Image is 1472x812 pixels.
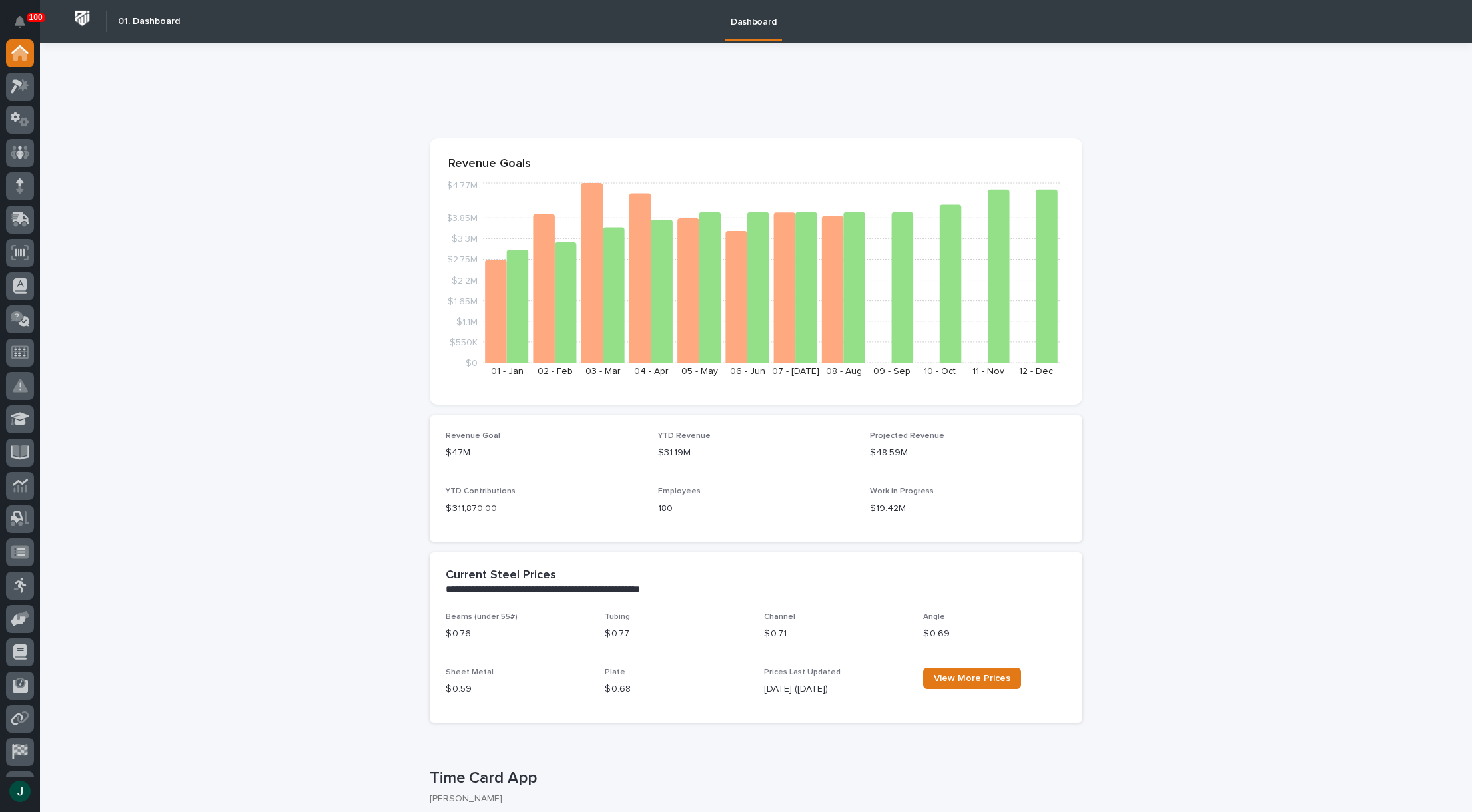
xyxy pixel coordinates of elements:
h2: 01. Dashboard [118,16,180,27]
p: 100 [29,13,43,22]
span: Employees [658,487,701,495]
p: 180 [658,502,855,516]
span: Work in Progress [870,487,934,495]
a: View More Prices [923,668,1021,689]
span: Channel [764,613,795,621]
p: $ 0.71 [764,627,907,641]
p: $ 0.68 [605,682,748,696]
p: Revenue Goals [448,157,1064,172]
text: 03 - Mar [585,367,621,376]
text: 04 - Apr [634,367,669,376]
span: YTD Revenue [658,432,711,440]
span: View More Prices [934,674,1010,683]
text: 11 - Nov [972,367,1004,376]
tspan: $1.65M [448,296,478,305]
text: 07 - [DATE] [772,367,819,376]
text: 02 - Feb [538,367,573,376]
span: Tubing [605,613,630,621]
p: $ 0.77 [605,627,748,641]
text: 10 - Oct [924,367,956,376]
h2: Current Steel Prices [446,568,556,583]
p: $ 0.76 [446,627,589,641]
text: 12 - Dec [1019,367,1053,376]
p: [DATE] ([DATE]) [764,682,907,696]
p: $ 311,870.00 [446,502,642,516]
span: Beams (under 55#) [446,613,518,621]
tspan: $3.85M [446,214,478,223]
p: $ 0.69 [923,627,1066,641]
img: Workspace Logo [70,6,95,31]
tspan: $0 [466,359,478,368]
text: 08 - Aug [826,367,862,376]
text: 06 - Jun [730,367,765,376]
p: $ 0.59 [446,682,589,696]
p: Time Card App [430,769,1077,788]
tspan: $1.1M [456,317,478,326]
tspan: $2.75M [447,255,478,264]
span: Prices Last Updated [764,668,841,676]
span: Angle [923,613,945,621]
p: $48.59M [870,446,1066,460]
p: [PERSON_NAME] [430,793,1072,805]
text: 01 - Jan [491,367,524,376]
div: Notifications100 [17,16,34,37]
tspan: $550K [450,337,478,347]
tspan: $3.3M [452,234,478,244]
tspan: $2.2M [452,276,478,285]
button: users-avatar [6,777,34,805]
span: Revenue Goal [446,432,500,440]
span: Projected Revenue [870,432,944,440]
tspan: $4.77M [446,181,478,190]
button: Notifications [6,8,34,36]
span: Plate [605,668,625,676]
p: $31.19M [658,446,855,460]
p: $19.42M [870,502,1066,516]
p: $47M [446,446,642,460]
span: Sheet Metal [446,668,494,676]
text: 05 - May [681,367,718,376]
span: YTD Contributions [446,487,516,495]
text: 09 - Sep [873,367,911,376]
